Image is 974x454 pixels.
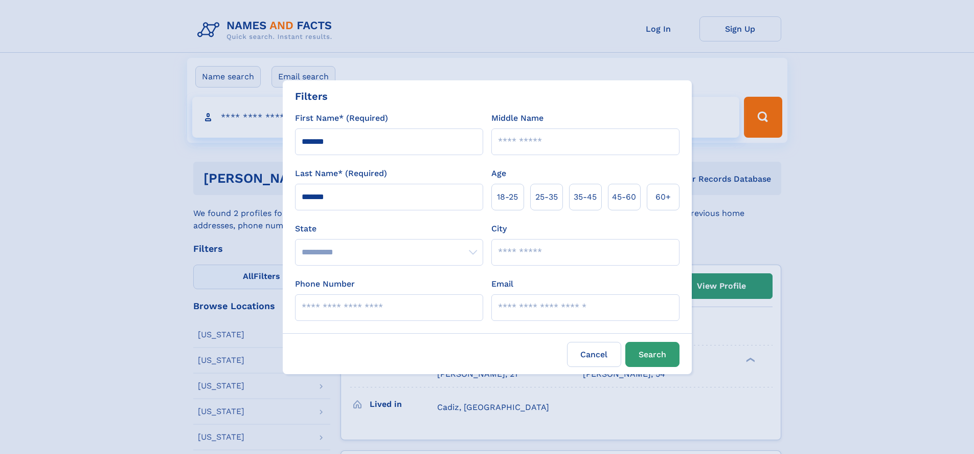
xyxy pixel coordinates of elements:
[295,223,483,235] label: State
[491,223,507,235] label: City
[295,112,388,124] label: First Name* (Required)
[612,191,636,203] span: 45‑60
[567,342,621,367] label: Cancel
[574,191,597,203] span: 35‑45
[295,278,355,290] label: Phone Number
[491,167,506,180] label: Age
[491,112,543,124] label: Middle Name
[491,278,513,290] label: Email
[295,89,328,104] div: Filters
[625,342,679,367] button: Search
[655,191,671,203] span: 60+
[295,167,387,180] label: Last Name* (Required)
[535,191,558,203] span: 25‑35
[497,191,518,203] span: 18‑25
